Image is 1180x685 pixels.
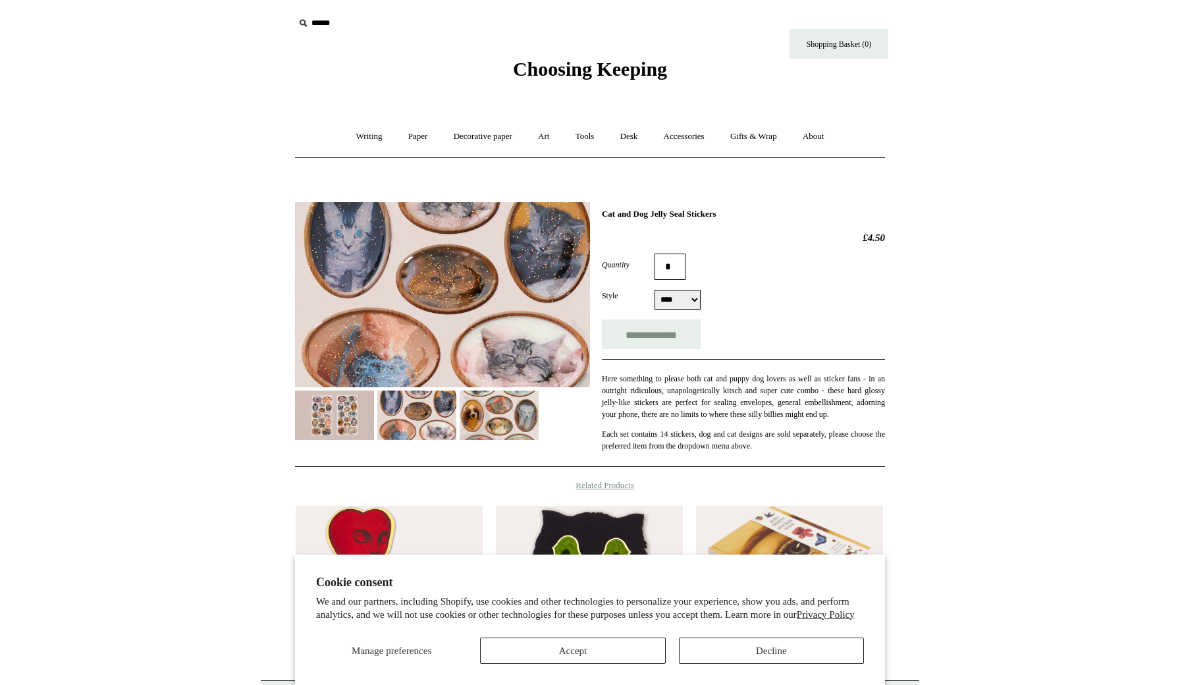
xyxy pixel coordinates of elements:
p: Here something to please both cat and puppy dog lovers as well as sticker fans - in an outright r... [602,373,885,420]
img: John Derian Sticker Book [696,506,883,624]
img: Cat and Dog Jelly Seal Stickers [295,391,374,440]
a: Paper [396,119,440,154]
a: Decorative paper [442,119,524,154]
a: Writing [344,119,394,154]
a: Shopping Basket (0) [790,29,888,59]
a: Hissing Cat Decorative Stickers Hissing Cat Decorative Stickers [496,506,683,624]
p: We and our partners, including Shopify, use cookies and other technologies to personalize your ex... [316,595,864,621]
button: Decline [679,638,864,664]
span: Choosing Keeping [513,58,667,80]
a: John Derian Sticker Book John Derian Sticker Book [696,506,883,624]
h4: Related Products [261,480,919,491]
button: Accept [480,638,665,664]
label: Quantity [602,259,655,271]
img: Cat and Dog Jelly Seal Stickers [460,391,539,440]
img: Cat and Dog Jelly Seal Stickers [377,391,456,440]
a: Gifts & Wrap [718,119,789,154]
a: Tools [564,119,606,154]
a: About [791,119,836,154]
a: Desk [608,119,650,154]
p: Each set contains 14 stickers, dog and cat designs are sold separately, please choose the preferr... [602,428,885,452]
label: Style [602,290,655,302]
img: Hissing Cat Decorative Stickers [496,506,683,624]
button: Manage preferences [316,638,467,664]
h2: £4.50 [602,232,885,244]
h2: Cookie consent [316,576,864,589]
a: Privacy Policy [797,609,855,620]
a: Choosing Keeping [513,68,667,78]
h1: Cat and Dog Jelly Seal Stickers [602,209,885,219]
img: Gold Foiled Heart Face Stickers [296,506,483,624]
img: Cat and Dog Jelly Seal Stickers [295,202,590,387]
a: Accessories [652,119,716,154]
a: Art [526,119,561,154]
a: Gold Foiled Heart Face Stickers Gold Foiled Heart Face Stickers [296,506,483,624]
span: Manage preferences [352,645,431,656]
